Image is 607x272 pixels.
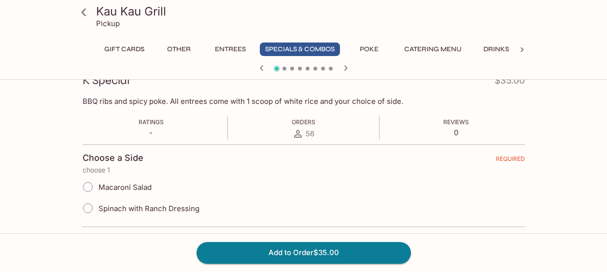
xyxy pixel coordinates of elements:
[260,43,340,56] button: Specials & Combos
[157,43,201,56] button: Other
[443,118,469,126] span: Reviews
[292,118,315,126] span: Orders
[83,97,525,106] p: BBQ ribs and spicy poke. All entrees come with 1 scoop of white rice and your choice of side.
[83,153,143,163] h4: Choose a Side
[475,43,518,56] button: Drinks
[306,129,314,138] span: 56
[96,19,120,28] p: Pickup
[99,183,152,192] span: Macaroni Salad
[139,128,164,137] p: -
[399,43,467,56] button: Catering Menu
[139,118,164,126] span: Ratings
[209,43,252,56] button: Entrees
[197,242,411,263] button: Add to Order$35.00
[496,155,525,166] span: REQUIRED
[348,43,391,56] button: Poke
[99,43,150,56] button: Gift Cards
[96,4,528,19] h3: Kau Kau Grill
[83,166,525,174] p: choose 1
[83,73,130,88] h3: K Special
[443,128,469,137] p: 0
[99,204,199,213] span: Spinach with Ranch Dressing
[494,73,525,92] h4: $35.00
